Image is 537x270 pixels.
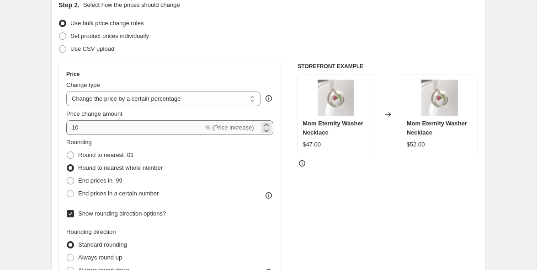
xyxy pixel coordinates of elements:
span: Price change amount [66,110,122,117]
span: Standard rounding [78,241,127,248]
span: Change type [66,81,100,88]
p: Select how the prices should change [83,0,180,10]
span: End prices in .99 [78,177,122,184]
h2: Step 2. [58,0,80,10]
span: Always round up [78,254,122,261]
span: Set product prices individually [70,32,149,39]
img: sterling-1-inch-washer-with-birthstones-1_80x.jpg [421,80,458,116]
span: Mom Eternity Washer Necklace [407,120,467,136]
span: Rounding direction [66,228,116,235]
span: Round to nearest whole number [78,164,163,171]
div: $47.00 [303,140,321,149]
span: % (Price increase) [205,124,254,131]
span: Round to nearest .01 [78,151,133,158]
span: Show rounding direction options? [78,210,166,217]
span: Use bulk price change rules [70,20,144,27]
h6: STOREFRONT EXAMPLE [298,63,478,70]
div: $52.00 [407,140,425,149]
div: help [264,94,273,103]
span: Rounding [66,139,92,146]
span: Use CSV upload [70,45,114,52]
input: -15 [66,120,203,135]
span: End prices in a certain number [78,190,159,197]
img: sterling-1-inch-washer-with-birthstones-1_80x.jpg [318,80,354,116]
h3: Price [66,70,80,78]
span: Mom Eternity Washer Necklace [303,120,363,136]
